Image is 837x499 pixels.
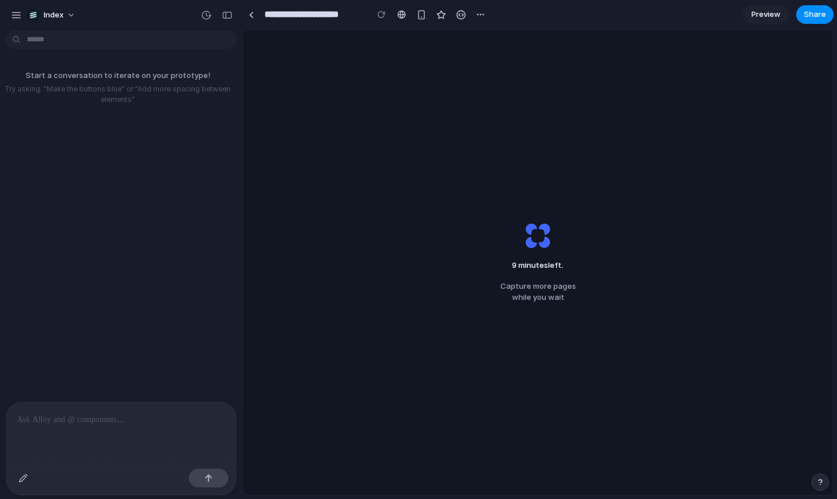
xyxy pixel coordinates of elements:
[23,6,82,24] button: Index
[506,260,570,271] span: minutes left .
[512,260,517,270] span: 9
[751,9,781,20] span: Preview
[5,70,231,82] p: Start a conversation to iterate on your prototype!
[804,9,826,20] span: Share
[5,84,231,105] p: Try asking: "Make the buttons blue" or "Add more spacing between elements"
[500,281,576,303] span: Capture more pages while you wait
[44,9,63,21] span: Index
[743,5,789,24] a: Preview
[796,5,834,24] button: Share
